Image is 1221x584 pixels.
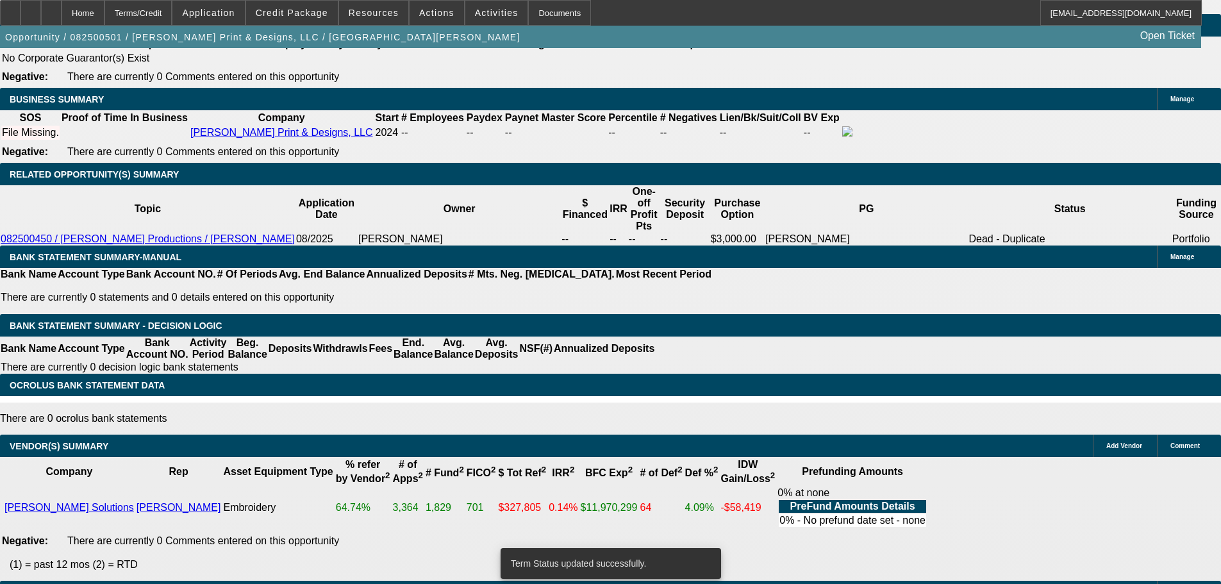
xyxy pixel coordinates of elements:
td: 64.74% [335,487,391,529]
b: % refer by Vendor [336,459,390,484]
sup: 2 [770,471,775,480]
td: 0.14% [548,487,578,529]
th: Deposits [268,337,313,361]
b: BV Exp [804,112,840,123]
td: 64 [640,487,683,529]
th: Purchase Option [710,185,765,233]
sup: 2 [385,471,390,480]
div: File Missing. [2,127,59,138]
th: Bank Account NO. [126,268,217,281]
th: Avg. Deposits [474,337,519,361]
span: Resources [349,8,399,18]
span: Add Vendor [1106,442,1142,449]
sup: 2 [419,471,423,480]
span: OCROLUS BANK STATEMENT DATA [10,380,165,390]
b: Company [46,466,92,477]
th: Fees [369,337,393,361]
button: Resources [339,1,408,25]
sup: 2 [459,465,463,474]
td: Dead - Duplicate [968,233,1171,246]
b: # Employees [401,112,464,123]
td: 701 [466,487,497,529]
th: Funding Source [1172,185,1221,233]
th: Most Recent Period [615,268,712,281]
th: IRR [609,185,628,233]
div: 0% at none [777,487,927,528]
span: Credit Package [256,8,328,18]
th: Account Type [57,268,126,281]
sup: 2 [491,465,495,474]
b: Negative: [2,71,48,82]
a: [PERSON_NAME] Print & Designs, LLC [190,127,373,138]
th: Annualized Deposits [365,268,467,281]
b: # of Apps [393,459,423,484]
span: Opportunity / 082500501 / [PERSON_NAME] Print & Designs, LLC / [GEOGRAPHIC_DATA][PERSON_NAME] [5,32,520,42]
td: 0% - No prefund date set - none [779,514,926,527]
td: -- [609,233,628,246]
div: Term Status updated successfully. [501,548,716,579]
td: $327,805 [497,487,547,529]
th: Beg. Balance [227,337,267,361]
span: There are currently 0 Comments entered on this opportunity [67,146,339,157]
span: Comment [1170,442,1200,449]
td: -- [719,126,802,140]
sup: 2 [628,465,633,474]
td: $3,000.00 [710,233,765,246]
b: PreFund Amounts Details [790,501,915,512]
b: # Fund [426,467,464,478]
b: Rep [169,466,188,477]
button: Credit Package [246,1,338,25]
th: NSF(#) [519,337,553,361]
a: [PERSON_NAME] Solutions [4,502,134,513]
th: Avg. Balance [433,337,474,361]
sup: 2 [713,465,718,474]
b: Company [258,112,305,123]
td: Embroidery [222,487,333,529]
td: 08/2025 [295,233,358,246]
sup: 2 [570,465,574,474]
th: Application Date [295,185,358,233]
b: Negative: [2,535,48,546]
th: One-off Profit Pts [628,185,660,233]
th: Proof of Time In Business [61,112,188,124]
th: Security Deposit [660,185,710,233]
span: VENDOR(S) SUMMARY [10,441,108,451]
td: 4.09% [685,487,719,529]
span: There are currently 0 Comments entered on this opportunity [67,71,339,82]
span: Application [182,8,235,18]
td: Portfolio [1172,233,1221,246]
b: IRR [552,467,574,478]
b: BFC Exp [585,467,633,478]
p: (1) = past 12 mos (2) = RTD [10,559,1221,571]
th: Withdrawls [312,337,368,361]
td: No Corporate Guarantor(s) Exist [1,52,702,65]
sup: 2 [677,465,682,474]
th: SOS [1,112,60,124]
td: -$58,419 [720,487,776,529]
p: There are currently 0 statements and 0 details entered on this opportunity [1,292,711,303]
th: Avg. End Balance [278,268,366,281]
button: Activities [465,1,528,25]
b: # Negatives [660,112,717,123]
a: 082500450 / [PERSON_NAME] Productions / [PERSON_NAME] [1,233,295,244]
b: Negative: [2,146,48,157]
td: -- [660,233,710,246]
th: PG [765,185,968,233]
span: -- [401,127,408,138]
sup: 2 [542,465,546,474]
img: facebook-icon.png [842,126,852,137]
td: [PERSON_NAME] [358,233,561,246]
th: Annualized Deposits [553,337,655,361]
span: Activities [475,8,519,18]
span: BUSINESS SUMMARY [10,94,104,104]
span: Actions [419,8,454,18]
b: Percentile [608,112,657,123]
th: Activity Period [189,337,228,361]
button: Actions [410,1,464,25]
span: RELATED OPPORTUNITY(S) SUMMARY [10,169,179,179]
td: 3,364 [392,487,424,529]
b: Start [376,112,399,123]
b: Asset Equipment Type [223,466,333,477]
a: [PERSON_NAME] [137,502,221,513]
th: Status [968,185,1171,233]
